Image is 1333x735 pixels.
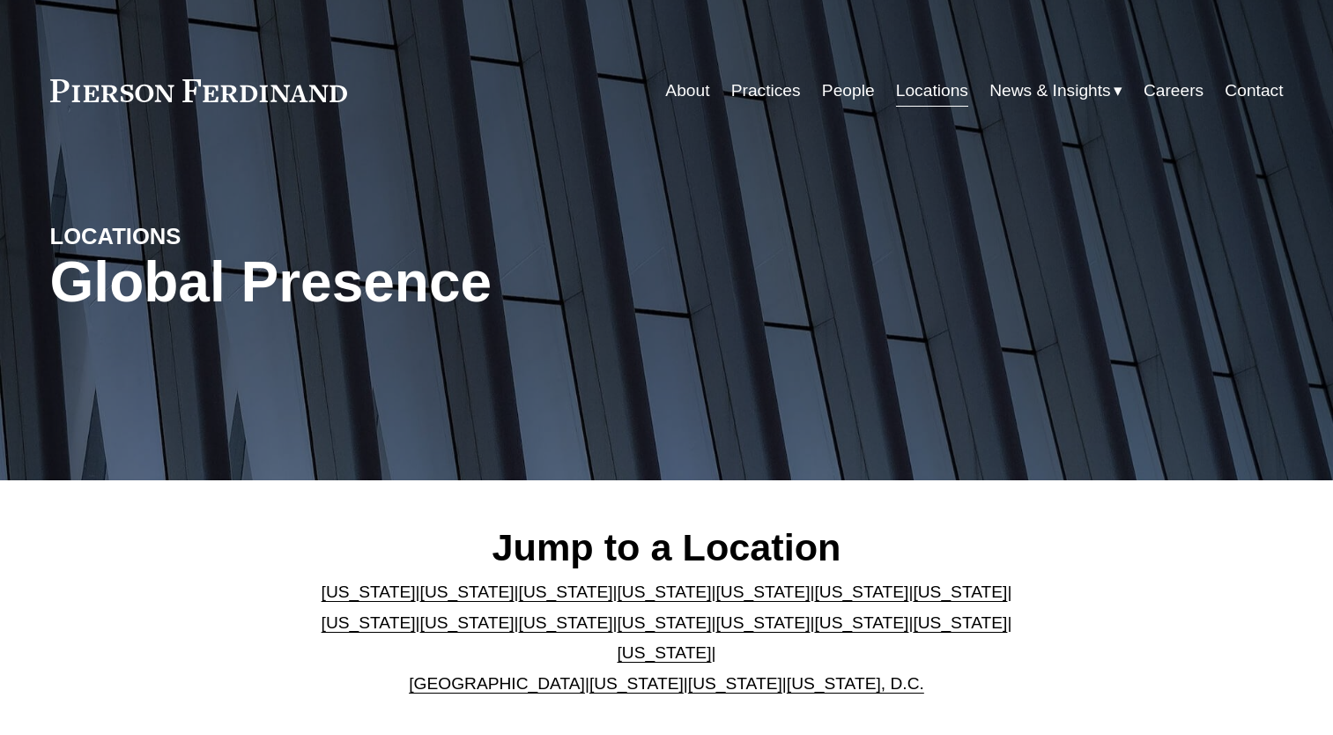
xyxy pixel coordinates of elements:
a: [US_STATE] [814,583,908,601]
h1: Global Presence [50,250,872,315]
a: [US_STATE] [913,583,1007,601]
a: [US_STATE] [519,613,613,632]
a: People [822,74,875,108]
a: Careers [1144,74,1203,108]
a: [US_STATE] [715,583,810,601]
a: About [665,74,709,108]
a: Practices [731,74,801,108]
a: [US_STATE] [715,613,810,632]
a: [US_STATE] [420,613,515,632]
span: News & Insights [989,76,1111,107]
a: [US_STATE] [589,674,684,693]
a: [US_STATE] [519,583,613,601]
a: [GEOGRAPHIC_DATA] [409,674,585,693]
a: [US_STATE], D.C. [787,674,924,693]
h2: Jump to a Location [307,524,1026,570]
h4: LOCATIONS [50,222,359,250]
a: [US_STATE] [618,583,712,601]
a: [US_STATE] [420,583,515,601]
a: [US_STATE] [618,643,712,662]
a: folder dropdown [989,74,1122,108]
a: [US_STATE] [322,583,416,601]
p: | | | | | | | | | | | | | | | | | | [307,577,1026,699]
a: [US_STATE] [618,613,712,632]
a: [US_STATE] [913,613,1007,632]
a: [US_STATE] [814,613,908,632]
a: [US_STATE] [322,613,416,632]
a: [US_STATE] [688,674,782,693]
a: Contact [1225,74,1283,108]
a: Locations [896,74,968,108]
